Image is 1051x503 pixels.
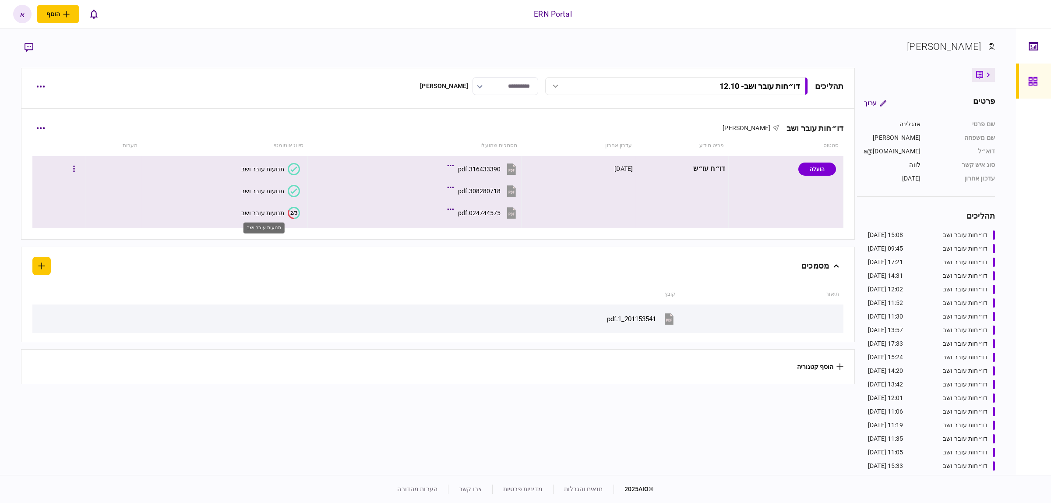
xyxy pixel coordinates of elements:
[241,207,300,219] button: 2/3תנועות עובר ושב
[37,5,79,23] button: פתח תפריט להוספת לקוח
[943,434,988,443] div: דו״חות עובר ושב
[868,380,903,389] div: 13:42 [DATE]
[868,421,903,430] div: 11:19 [DATE]
[868,339,903,348] div: 17:33 [DATE]
[723,124,770,131] span: [PERSON_NAME]
[459,485,482,492] a: צרו קשר
[522,136,636,156] th: עדכון אחרון
[798,163,836,176] div: הועלה
[241,209,284,216] div: תנועות עובר ושב
[943,339,988,348] div: דו״חות עובר ושב
[943,461,988,471] div: דו״חות עובר ושב
[868,434,995,443] a: דו״חות עובר ושב11:35 [DATE]
[868,312,903,321] div: 11:30 [DATE]
[868,380,995,389] a: דו״חות עובר ושב13:42 [DATE]
[943,326,988,335] div: דו״חות עובר ושב
[308,136,522,156] th: מסמכים שהועלו
[943,380,988,389] div: דו״חות עובר ושב
[868,339,995,348] a: דו״חות עובר ושב17:33 [DATE]
[929,147,995,156] div: דוא״ל
[815,80,843,92] div: תהליכים
[397,485,437,492] a: הערות מהדורה
[868,366,995,375] a: דו״חות עובר ושב14:20 [DATE]
[857,210,995,222] div: תהליכים
[868,326,903,335] div: 13:57 [DATE]
[241,188,284,195] div: תנועות עובר ושב
[868,298,903,308] div: 11:52 [DATE]
[868,244,903,253] div: 09:45 [DATE]
[614,164,633,173] div: [DATE]
[719,81,800,91] div: דו״חות עובר ושב - 12.10
[98,284,680,305] th: קובץ
[85,5,103,23] button: פתח רשימת התראות
[943,353,988,362] div: דו״חות עובר ושב
[85,136,142,156] th: הערות
[907,39,981,54] div: [PERSON_NAME]
[868,448,903,457] div: 11:05 [DATE]
[868,407,995,416] a: דו״חות עובר ושב11:06 [DATE]
[943,285,988,294] div: דו״חות עובר ושב
[929,120,995,129] div: שם פרטי
[142,136,308,156] th: סיווג אוטומטי
[857,160,921,170] div: לווה
[868,353,995,362] a: דו״חות עובר ושב15:24 [DATE]
[801,257,829,275] div: מסמכים
[564,485,603,492] a: תנאים והגבלות
[857,95,893,111] button: ערוך
[868,244,995,253] a: דו״חות עובר ושב09:45 [DATE]
[943,244,988,253] div: דו״חות עובר ושב
[868,393,995,403] a: דו״חות עובר ושב12:01 [DATE]
[458,209,501,216] div: 024744575.pdf
[420,81,468,91] div: [PERSON_NAME]
[13,5,32,23] button: א
[680,284,843,305] th: תיאור
[868,326,995,335] a: דו״חות עובר ושב13:57 [DATE]
[943,421,988,430] div: דו״חות עובר ושב
[449,181,518,201] button: 308280718.pdf
[868,461,903,471] div: 15:33 [DATE]
[241,185,300,197] button: תנועות עובר ושב
[943,448,988,457] div: דו״חות עובר ושב
[241,163,300,175] button: תנועות עובר ושב
[797,363,843,370] button: הוסף קטגוריה
[779,124,843,133] div: דו״חות עובר ושב
[943,298,988,308] div: דו״חות עובר ושב
[458,166,501,173] div: 316433390.pdf
[458,188,501,195] div: 308280718.pdf
[449,203,518,223] button: 024744575.pdf
[868,230,903,240] div: 15:08 [DATE]
[545,77,808,95] button: דו״חות עובר ושב- 12.10
[241,166,284,173] div: תנועות עובר ושב
[534,8,571,20] div: ERN Portal
[868,258,995,267] a: דו״חות עובר ושב17:21 [DATE]
[607,315,656,323] div: 201153541_1.pdf
[868,312,995,321] a: דו״חות עובר ושב11:30 [DATE]
[929,174,995,183] div: עדכון אחרון
[868,285,903,294] div: 12:02 [DATE]
[868,230,995,240] a: דו״חות עובר ושב15:08 [DATE]
[868,393,903,403] div: 12:01 [DATE]
[868,366,903,375] div: 14:20 [DATE]
[607,309,676,329] button: 201153541_1.pdf
[243,223,285,234] div: תנועות עובר ושב
[868,421,995,430] a: דו״חות עובר ושב11:19 [DATE]
[449,159,518,179] button: 316433390.pdf
[868,448,995,457] a: דו״חות עובר ושב11:05 [DATE]
[943,407,988,416] div: דו״חות עובר ושב
[868,271,903,280] div: 14:31 [DATE]
[943,312,988,321] div: דו״חות עובר ושב
[929,160,995,170] div: סוג איש קשר
[943,230,988,240] div: דו״חות עובר ושב
[868,298,995,308] a: דו״חות עובר ושב11:52 [DATE]
[868,271,995,280] a: דו״חות עובר ושב14:31 [DATE]
[929,133,995,142] div: שם משפחה
[973,95,995,111] div: פרטים
[639,159,725,179] div: דו״ח עו״ש
[943,258,988,267] div: דו״חות עובר ושב
[636,136,729,156] th: פריט מידע
[868,258,903,267] div: 17:21 [DATE]
[868,285,995,294] a: דו״חות עובר ושב12:02 [DATE]
[943,366,988,375] div: דו״חות עובר ושב
[943,393,988,403] div: דו״חות עובר ושב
